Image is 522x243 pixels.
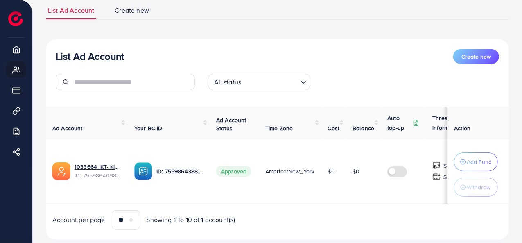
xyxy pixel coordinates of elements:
span: List Ad Account [48,6,94,15]
div: Search for option [208,74,310,90]
span: Create new [461,52,491,61]
span: America/New_York [265,167,315,175]
span: $0 [328,167,335,175]
span: ID: 7559864098408644626 [75,171,121,179]
p: Threshold information [432,113,472,133]
p: Add Fund [467,157,492,167]
iframe: Chat [487,206,516,237]
h3: List Ad Account [56,50,124,62]
button: Add Fund [454,152,498,171]
input: Search for option [244,75,297,88]
span: Approved [216,166,251,177]
span: Time Zone [265,124,293,132]
img: logo [8,11,23,26]
span: Showing 1 To 10 of 1 account(s) [147,215,235,225]
div: <span class='underline'>1033664_KT- Kin Treasures_1760168239079</span></br>7559864098408644626 [75,163,121,179]
span: Account per page [52,215,105,225]
span: Action [454,124,470,132]
a: 1033664_KT- Kin Treasures_1760168239079 [75,163,121,171]
span: Ad Account Status [216,116,246,132]
span: Ad Account [52,124,83,132]
span: $0 [353,167,359,175]
span: Create new [115,6,149,15]
p: Withdraw [467,182,490,192]
img: ic-ads-acc.e4c84228.svg [52,162,70,180]
span: Your BC ID [134,124,163,132]
span: All status [212,76,243,88]
p: ID: 7559864388467916807 [156,166,203,176]
img: top-up amount [432,161,441,170]
p: Auto top-up [387,113,411,133]
button: Create new [453,49,499,64]
img: ic-ba-acc.ded83a64.svg [134,162,152,180]
span: Cost [328,124,340,132]
span: Balance [353,124,374,132]
button: Withdraw [454,178,498,197]
img: top-up amount [432,173,441,181]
